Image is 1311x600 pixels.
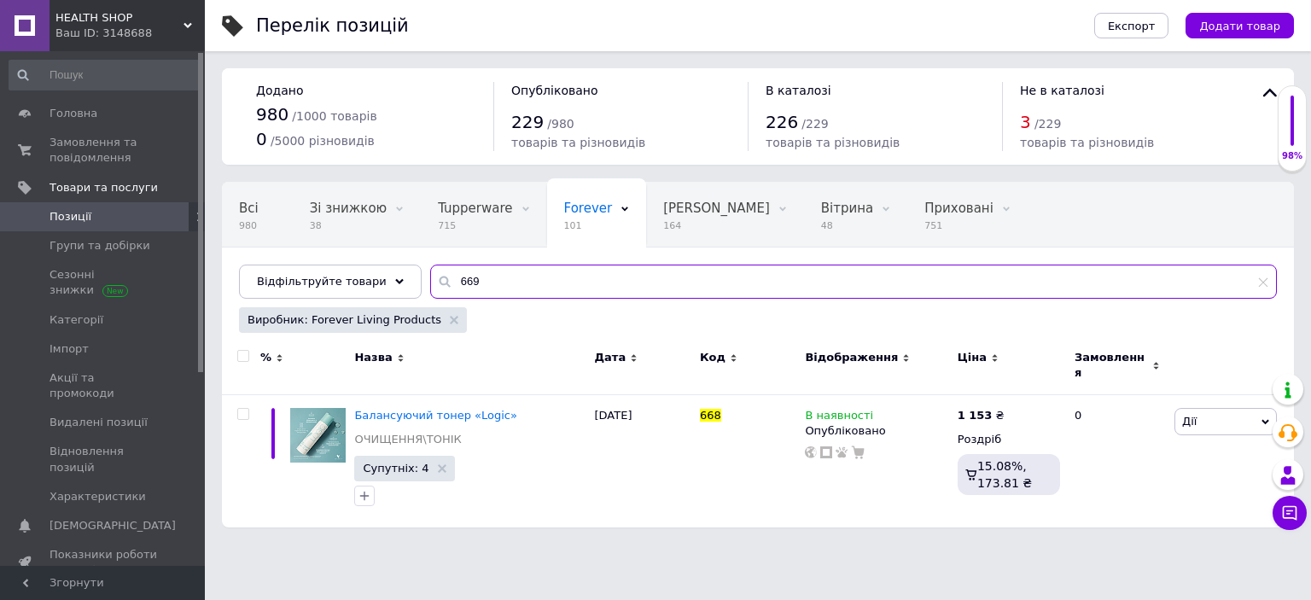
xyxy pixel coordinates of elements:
[271,134,375,148] span: / 5000 різновидів
[564,201,613,216] span: Forever
[50,135,158,166] span: Замовлення та повідомлення
[805,350,898,365] span: Відображення
[260,350,271,365] span: %
[50,518,176,533] span: [DEMOGRAPHIC_DATA]
[50,415,148,430] span: Видалені позиції
[55,26,205,41] div: Ваш ID: 3148688
[547,117,574,131] span: / 980
[256,129,267,149] span: 0
[50,209,91,224] span: Позиції
[430,265,1277,299] input: Пошук по назві позиції, артикулу і пошуковим запитам
[700,350,725,365] span: Код
[256,17,409,35] div: Перелік позицій
[438,201,512,216] span: Tupperware
[50,547,158,578] span: Показники роботи компанії
[1034,117,1061,131] span: / 229
[1020,136,1154,149] span: товарів та різновидів
[55,10,184,26] span: HEALTH SHOP
[805,423,948,439] div: Опубліковано
[977,459,1032,490] span: 15.08%, 173.81 ₴
[248,312,441,328] span: Виробник: Forever Living Products
[511,84,598,97] span: Опубліковано
[290,408,346,463] img: Балансирующий тонер «Logic»
[564,219,613,232] span: 101
[9,60,201,90] input: Пошук
[958,432,1060,447] div: Роздріб
[50,341,89,357] span: Імпорт
[1094,13,1169,38] button: Експорт
[256,104,288,125] span: 980
[821,201,873,216] span: Вітрина
[50,444,158,475] span: Відновлення позицій
[239,265,328,281] span: Опубліковані
[50,312,103,328] span: Категорії
[924,219,993,232] span: 751
[239,219,259,232] span: 980
[310,219,387,232] span: 38
[958,408,1005,423] div: ₴
[50,370,158,401] span: Акції та промокоди
[700,409,721,422] span: 668
[292,109,376,123] span: / 1000 товарів
[354,350,392,365] span: Назва
[354,409,516,422] a: Балансуючий тонер «Logic»
[50,238,150,253] span: Групи та добірки
[50,267,158,298] span: Сезонні знижки
[766,84,831,97] span: В каталозі
[256,84,303,97] span: Додано
[354,432,461,447] a: ОЧИЩЕННЯ\ТОНІК
[438,219,512,232] span: 715
[1108,20,1156,32] span: Експорт
[1199,20,1280,32] span: Додати товар
[257,275,387,288] span: Відфільтруйте товари
[766,136,900,149] span: товарів та різновидів
[239,201,259,216] span: Всі
[1186,13,1294,38] button: Додати товар
[805,409,873,427] span: В наявності
[50,489,146,504] span: Характеристики
[595,350,626,365] span: Дата
[821,219,873,232] span: 48
[1182,415,1197,428] span: Дії
[50,106,97,121] span: Головна
[1020,84,1104,97] span: Не в каталозі
[1279,150,1306,162] div: 98%
[663,219,770,232] span: 164
[766,112,798,132] span: 226
[511,112,544,132] span: 229
[363,463,428,474] span: Супутніх: 4
[310,201,387,216] span: Зі знижкою
[958,409,993,422] b: 1 153
[50,180,158,195] span: Товари та послуги
[663,201,770,216] span: [PERSON_NAME]
[591,394,696,527] div: [DATE]
[801,117,828,131] span: / 229
[1075,350,1148,381] span: Замовлення
[924,201,993,216] span: Приховані
[958,350,987,365] span: Ціна
[1064,394,1170,527] div: 0
[511,136,645,149] span: товарів та різновидів
[1020,112,1031,132] span: 3
[1273,496,1307,530] button: Чат з покупцем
